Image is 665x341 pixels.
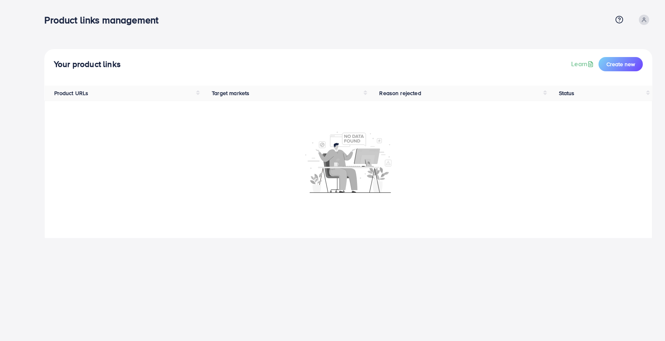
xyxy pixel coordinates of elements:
h3: Product links management [44,14,165,26]
span: Reason rejected [379,89,421,97]
span: Status [559,89,575,97]
h4: Your product links [54,59,121,69]
span: Create new [606,60,635,68]
span: Target markets [212,89,249,97]
span: Product URLs [54,89,89,97]
a: Learn [571,59,595,69]
img: No account [305,131,391,193]
button: Create new [598,57,643,71]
